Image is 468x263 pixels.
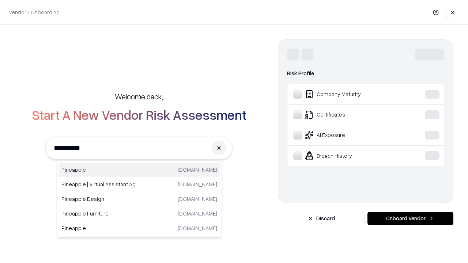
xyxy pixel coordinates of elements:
[61,224,139,232] p: Pineapple
[178,180,217,188] p: [DOMAIN_NAME]
[61,166,139,174] p: Pineapple
[178,195,217,203] p: [DOMAIN_NAME]
[293,131,403,140] div: AI Exposure
[367,212,453,225] button: Onboard Vendor
[61,180,139,188] p: Pineapple | Virtual Assistant Agency
[32,107,246,122] h2: Start A New Vendor Risk Assessment
[115,91,163,102] h5: Welcome back,
[178,224,217,232] p: [DOMAIN_NAME]
[9,8,60,16] p: Vendor / Onboarding
[61,210,139,217] p: Pineapple Furniture
[178,210,217,217] p: [DOMAIN_NAME]
[278,212,365,225] button: Discard
[293,90,403,99] div: Company Maturity
[61,195,139,203] p: Pineapple Design
[178,166,217,174] p: [DOMAIN_NAME]
[293,151,403,160] div: Breach History
[293,110,403,119] div: Certificates
[287,69,444,78] div: Risk Profile
[57,161,222,237] div: Suggestions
